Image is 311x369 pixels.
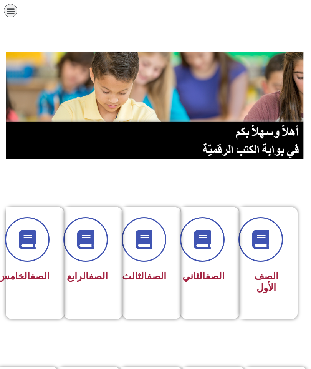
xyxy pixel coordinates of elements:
span: الثالث [122,271,166,282]
span: الرابع [67,271,108,282]
span: الثاني [182,271,225,282]
a: الصف [205,271,225,282]
a: الصف [147,271,166,282]
span: الصف الأول [254,271,278,293]
a: الصف [89,271,108,282]
a: الصف [30,271,50,282]
div: כפתור פתיחת תפריט [4,4,17,17]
